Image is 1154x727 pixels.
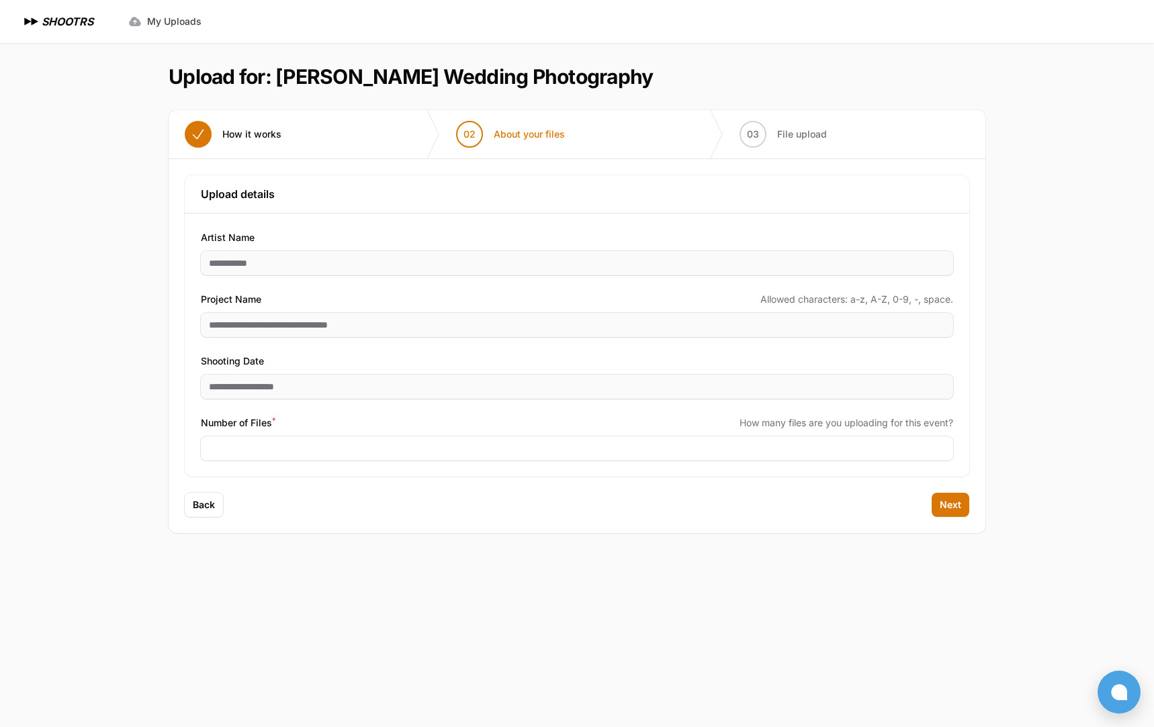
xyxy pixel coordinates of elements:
[723,110,843,158] button: 03 File upload
[222,128,281,141] span: How it works
[747,128,759,141] span: 03
[1098,671,1141,714] button: Open chat window
[940,498,961,512] span: Next
[440,110,581,158] button: 02 About your files
[21,13,93,30] a: SHOOTRS SHOOTRS
[201,186,953,202] h3: Upload details
[201,353,264,369] span: Shooting Date
[169,64,653,89] h1: Upload for: [PERSON_NAME] Wedding Photography
[740,416,953,430] span: How many files are you uploading for this event?
[932,493,969,517] button: Next
[193,498,215,512] span: Back
[201,415,275,431] span: Number of Files
[21,13,42,30] img: SHOOTRS
[185,493,223,517] button: Back
[201,230,255,246] span: Artist Name
[147,15,202,28] span: My Uploads
[760,293,953,306] span: Allowed characters: a-z, A-Z, 0-9, -, space.
[42,13,93,30] h1: SHOOTRS
[169,110,298,158] button: How it works
[494,128,565,141] span: About your files
[777,128,827,141] span: File upload
[463,128,476,141] span: 02
[201,291,261,307] span: Project Name
[120,9,210,34] a: My Uploads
